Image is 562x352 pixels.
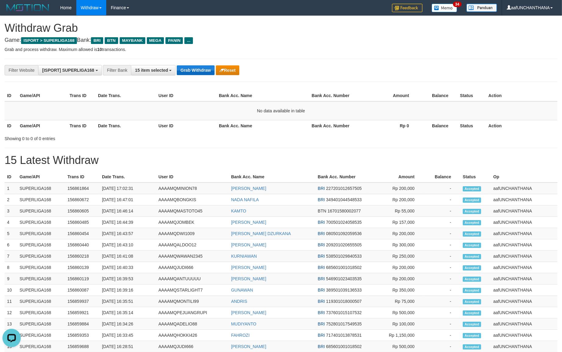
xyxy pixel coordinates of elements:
[17,330,65,341] td: SUPERLIGA168
[97,47,102,52] strong: 10
[318,265,325,270] span: BRI
[491,239,557,251] td: aafUNCHANTHANA
[17,285,65,296] td: SUPERLIGA168
[2,2,21,21] button: Open LiveChat chat widget
[17,90,67,101] th: Game/API
[156,262,229,273] td: AAAAMQJUDI666
[17,120,67,131] th: Game/API
[100,318,156,330] td: [DATE] 16:34:26
[463,344,481,350] span: Accepted
[359,90,418,101] th: Amount
[67,120,96,131] th: Trans ID
[463,333,481,338] span: Accepted
[100,273,156,285] td: [DATE] 16:39:53
[5,65,38,75] div: Filter Website
[318,344,325,349] span: BRI
[368,205,424,217] td: Rp 55,000
[486,90,557,101] th: Action
[491,171,557,183] th: Op
[463,265,481,270] span: Accepted
[17,183,65,194] td: SUPERLIGA168
[463,186,481,191] span: Accepted
[326,231,362,236] span: Copy 080501092059536 to clipboard
[424,171,460,183] th: Balance
[318,231,325,236] span: BRI
[368,183,424,194] td: Rp 200,000
[231,265,266,270] a: [PERSON_NAME]
[326,265,362,270] span: Copy 685601001018502 to clipboard
[120,37,145,44] span: MAYBANK
[5,239,17,251] td: 6
[463,254,481,259] span: Accepted
[156,183,229,194] td: AAAAMQMINION78
[17,194,65,205] td: SUPERLIGA168
[156,205,229,217] td: AAAAMQMASTOTO45
[318,333,325,338] span: BRI
[100,217,156,228] td: [DATE] 16:44:39
[100,239,156,251] td: [DATE] 16:43:10
[5,3,51,12] img: MOTION_logo.png
[65,262,100,273] td: 156860139
[156,217,229,228] td: AAAAMQJOMBEK
[65,307,100,318] td: 156859921
[100,228,156,239] td: [DATE] 16:43:57
[5,318,17,330] td: 13
[156,239,229,251] td: AAAAMQALDOO12
[326,344,362,349] span: Copy 685601001018502 to clipboard
[318,276,325,281] span: BRI
[424,285,460,296] td: -
[463,310,481,316] span: Accepted
[65,285,100,296] td: 156860087
[96,120,156,131] th: Date Trans.
[231,321,256,326] a: MUDIYANTO
[17,296,65,307] td: SUPERLIGA168
[229,171,315,183] th: Bank Acc. Name
[424,194,460,205] td: -
[216,90,309,101] th: Bank Acc. Name
[491,194,557,205] td: aafUNCHANTHANA
[216,120,309,131] th: Bank Acc. Name
[368,273,424,285] td: Rp 200,000
[424,239,460,251] td: -
[315,171,368,183] th: Bank Acc. Number
[368,330,424,341] td: Rp 1,150,000
[491,273,557,285] td: aafUNCHANTHANA
[326,186,362,191] span: Copy 227201012657505 to clipboard
[100,296,156,307] td: [DATE] 16:35:51
[231,344,266,349] a: [PERSON_NAME]
[177,65,214,75] button: Grab Withdraw
[17,171,65,183] th: Game/API
[216,65,239,75] button: Reset
[491,296,557,307] td: aafUNCHANTHANA
[463,277,481,282] span: Accepted
[100,251,156,262] td: [DATE] 16:41:08
[156,318,229,330] td: AAAAMQADELIO88
[309,120,359,131] th: Bank Acc. Number
[424,330,460,341] td: -
[100,171,156,183] th: Date Trans.
[231,231,291,236] a: [PERSON_NAME] DZURKANA
[424,183,460,194] td: -
[424,251,460,262] td: -
[131,65,176,75] button: 15 item selected
[328,209,361,213] span: Copy 16701580002077 to clipboard
[65,251,100,262] td: 156860218
[5,171,17,183] th: ID
[463,299,481,304] span: Accepted
[103,65,131,75] div: Filter Bank
[147,37,164,44] span: MEGA
[5,273,17,285] td: 9
[65,330,100,341] td: 156859353
[156,90,216,101] th: User ID
[368,318,424,330] td: Rp 100,000
[100,285,156,296] td: [DATE] 16:39:16
[318,321,325,326] span: BRI
[491,330,557,341] td: aafUNCHANTHANA
[65,228,100,239] td: 156860454
[368,228,424,239] td: Rp 200,000
[65,217,100,228] td: 156860485
[5,133,230,142] div: Showing 0 to 0 of 0 entries
[91,37,103,44] span: BRI
[184,37,193,44] span: ...
[491,183,557,194] td: aafUNCHANTHANA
